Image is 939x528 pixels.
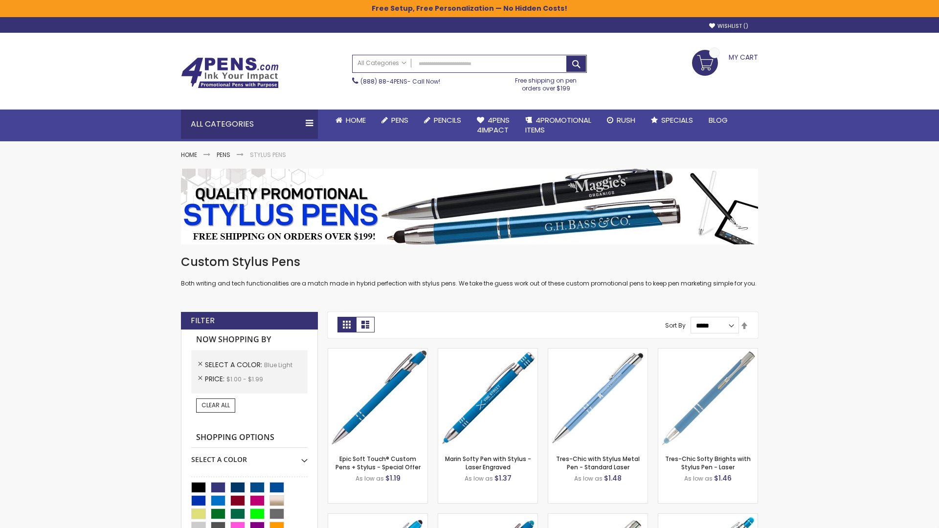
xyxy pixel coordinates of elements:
img: Tres-Chic with Stylus Metal Pen - Standard Laser-Blue - Light [548,349,648,448]
span: 4PROMOTIONAL ITEMS [525,115,591,135]
a: Clear All [196,398,235,412]
span: - Call Now! [360,77,440,86]
span: All Categories [358,59,406,67]
a: Pens [374,110,416,131]
span: Price [205,374,226,384]
span: $1.19 [385,473,401,483]
a: Tres-Chic with Stylus Metal Pen - Standard Laser [556,455,640,471]
a: Tres-Chic Softy Brights with Stylus Pen - Laser [665,455,751,471]
span: $1.46 [714,473,732,483]
a: Marin Softy Pen with Stylus - Laser Engraved [445,455,531,471]
span: Blog [709,115,728,125]
img: 4P-MS8B-Blue - Light [328,349,427,448]
a: Epic Soft Touch® Custom Pens + Stylus - Special Offer [335,455,421,471]
div: Select A Color [191,448,308,464]
span: Specials [661,115,693,125]
a: Phoenix Softy Brights with Stylus Pen - Laser-Blue - Light [658,513,758,522]
img: 4Pens Custom Pens and Promotional Products [181,57,279,88]
div: Free shipping on pen orders over $199 [505,73,587,92]
a: Ellipse Stylus Pen - Standard Laser-Blue - Light [328,513,427,522]
span: As low as [684,474,713,483]
a: 4P-MS8B-Blue - Light [328,348,427,356]
span: $1.48 [604,473,622,483]
div: All Categories [181,110,318,139]
a: Marin Softy Pen with Stylus - Laser Engraved-Blue - Light [438,348,537,356]
a: Pens [217,151,230,159]
a: Home [181,151,197,159]
strong: Now Shopping by [191,330,308,350]
span: Pens [391,115,408,125]
span: Pencils [434,115,461,125]
div: Both writing and tech functionalities are a match made in hybrid perfection with stylus pens. We ... [181,254,758,288]
span: Select A Color [205,360,264,370]
a: Tres-Chic with Stylus Metal Pen - Standard Laser-Blue - Light [548,348,648,356]
a: Tres-Chic Touch Pen - Standard Laser-Blue - Light [548,513,648,522]
h1: Custom Stylus Pens [181,254,758,270]
a: Rush [599,110,643,131]
span: As low as [465,474,493,483]
a: Blog [701,110,736,131]
span: Blue Light [264,361,292,369]
img: Marin Softy Pen with Stylus - Laser Engraved-Blue - Light [438,349,537,448]
a: All Categories [353,55,411,71]
span: $1.37 [494,473,512,483]
a: Home [328,110,374,131]
span: Rush [617,115,635,125]
strong: Grid [337,317,356,332]
img: Stylus Pens [181,169,758,244]
strong: Shopping Options [191,427,308,448]
a: Ellipse Softy Brights with Stylus Pen - Laser-Blue - Light [438,513,537,522]
img: Tres-Chic Softy Brights with Stylus Pen - Laser-Blue - Light [658,349,758,448]
span: Clear All [201,401,230,409]
a: 4Pens4impact [469,110,517,141]
a: Tres-Chic Softy Brights with Stylus Pen - Laser-Blue - Light [658,348,758,356]
a: Pencils [416,110,469,131]
span: $1.00 - $1.99 [226,375,263,383]
a: 4PROMOTIONALITEMS [517,110,599,141]
strong: Filter [191,315,215,326]
a: Wishlist [709,22,748,30]
a: (888) 88-4PENS [360,77,407,86]
span: Home [346,115,366,125]
a: Specials [643,110,701,131]
strong: Stylus Pens [250,151,286,159]
span: As low as [356,474,384,483]
label: Sort By [665,321,686,330]
span: As low as [574,474,603,483]
span: 4Pens 4impact [477,115,510,135]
